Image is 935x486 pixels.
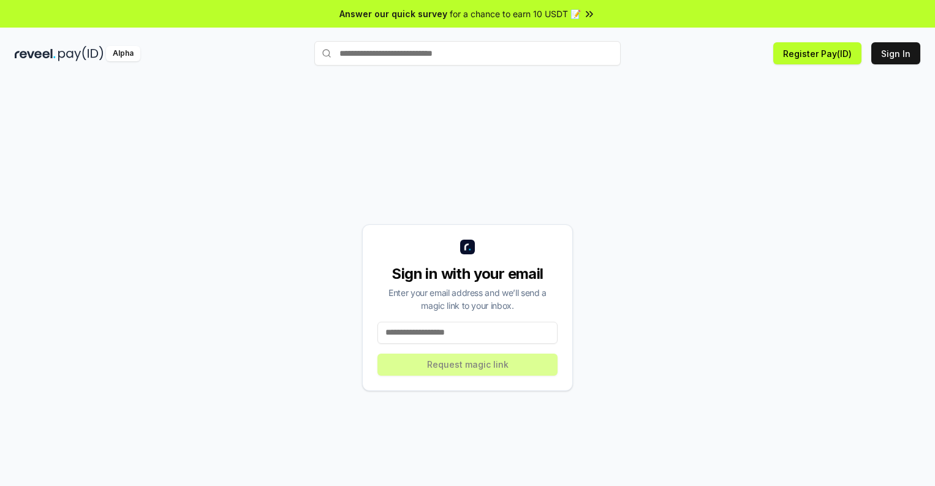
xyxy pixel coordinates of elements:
div: Enter your email address and we’ll send a magic link to your inbox. [377,286,558,312]
span: for a chance to earn 10 USDT 📝 [450,7,581,20]
button: Sign In [871,42,920,64]
img: reveel_dark [15,46,56,61]
img: pay_id [58,46,104,61]
button: Register Pay(ID) [773,42,861,64]
div: Sign in with your email [377,264,558,284]
div: Alpha [106,46,140,61]
span: Answer our quick survey [339,7,447,20]
img: logo_small [460,240,475,254]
